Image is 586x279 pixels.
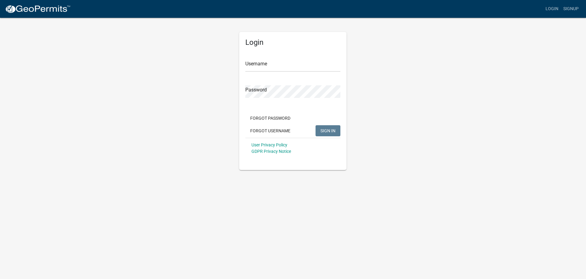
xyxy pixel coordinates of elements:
a: Login [543,3,561,15]
a: GDPR Privacy Notice [251,149,291,154]
a: User Privacy Policy [251,142,287,147]
span: SIGN IN [320,128,335,133]
button: SIGN IN [316,125,340,136]
button: Forgot Username [245,125,295,136]
h5: Login [245,38,340,47]
button: Forgot Password [245,113,295,124]
a: Signup [561,3,581,15]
